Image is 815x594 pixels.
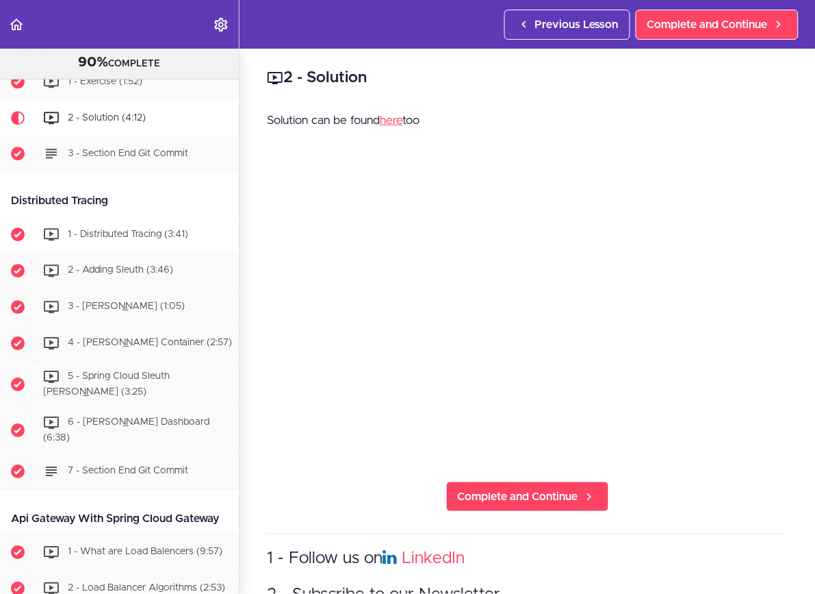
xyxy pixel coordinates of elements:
[458,488,578,505] span: Complete and Continue
[68,77,142,86] span: 1 - Exercise (1:52)
[68,266,173,275] span: 2 - Adding Sleuth (3:46)
[79,55,109,69] span: 90%
[380,114,402,126] a: here
[402,551,465,567] a: LinkedIn
[8,16,25,33] svg: Back to course curriculum
[68,230,188,239] span: 1 - Distributed Tracing (3:41)
[68,583,225,593] span: 2 - Load Balancer Algorithms (2:53)
[535,16,619,33] span: Previous Lesson
[68,547,222,556] span: 1 - What are Load Balencers (9:57)
[68,113,146,123] span: 2 - Solution (4:12)
[68,149,188,158] span: 3 - Section End Git Commit
[636,10,799,40] a: Complete and Continue
[17,54,222,72] div: COMPLETE
[43,372,170,397] span: 5 - Spring Cloud Sleuth [PERSON_NAME] (3:25)
[68,302,185,312] span: 3 - [PERSON_NAME] (1:05)
[68,338,232,348] span: 4 - [PERSON_NAME] Container (2:57)
[267,66,788,90] h2: 2 - Solution
[43,417,209,443] span: 6 - [PERSON_NAME] Dashboard (6:38)
[68,466,188,475] span: 7 - Section End Git Commit
[446,482,609,512] a: Complete and Continue
[267,110,788,131] p: Solution can be found too
[267,548,788,571] h3: 1 - Follow us on
[267,166,788,460] iframe: Video Player
[213,16,229,33] svg: Settings Menu
[647,16,768,33] span: Complete and Continue
[504,10,630,40] a: Previous Lesson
